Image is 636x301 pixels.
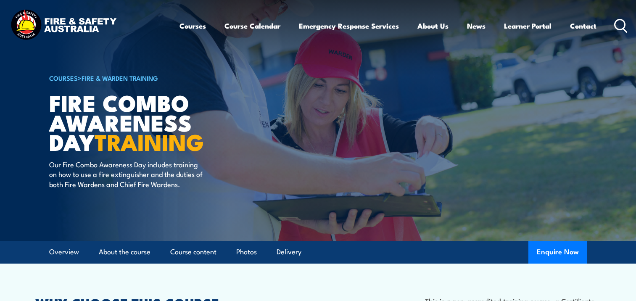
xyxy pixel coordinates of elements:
[224,15,280,37] a: Course Calendar
[49,241,79,263] a: Overview
[467,15,486,37] a: News
[277,241,301,263] a: Delivery
[570,15,596,37] a: Contact
[95,124,204,158] strong: TRAINING
[504,15,552,37] a: Learner Portal
[179,15,206,37] a: Courses
[528,241,587,264] button: Enquire Now
[82,73,158,82] a: Fire & Warden Training
[299,15,399,37] a: Emergency Response Services
[99,241,150,263] a: About the course
[417,15,449,37] a: About Us
[49,92,257,151] h1: Fire Combo Awareness Day
[49,73,257,83] h6: >
[170,241,216,263] a: Course content
[236,241,257,263] a: Photos
[49,73,78,82] a: COURSES
[49,159,203,189] p: Our Fire Combo Awareness Day includes training on how to use a fire extinguisher and the duties o...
